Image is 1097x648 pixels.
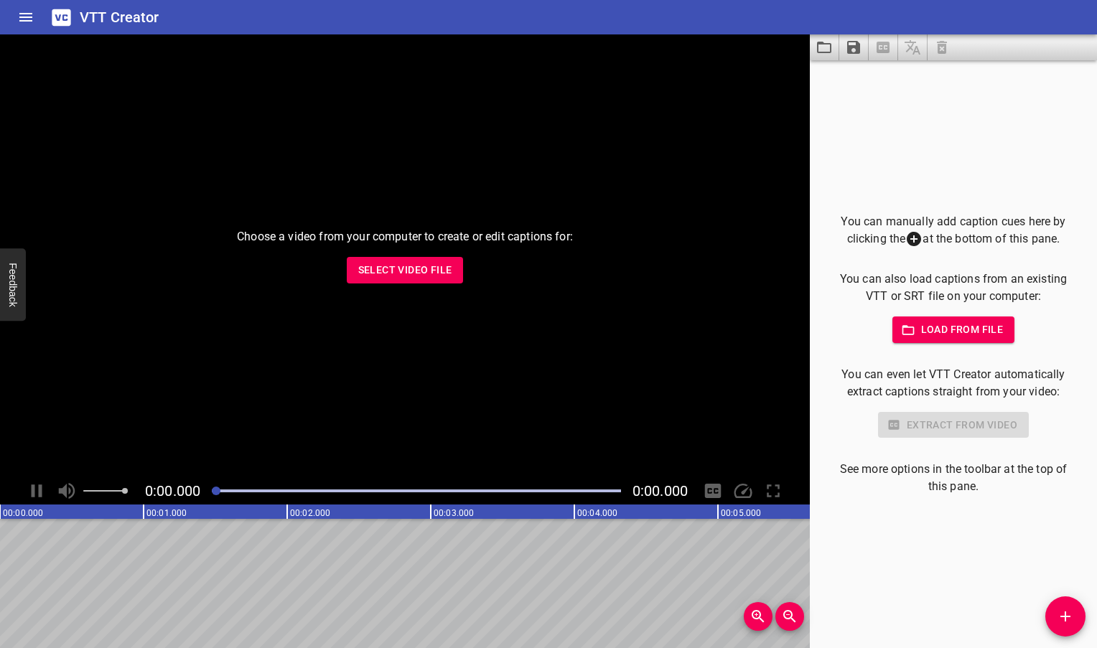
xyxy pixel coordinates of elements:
[146,508,187,518] text: 00:01.000
[775,602,804,631] button: Zoom Out
[632,482,688,499] span: Video Duration
[729,477,757,504] div: Playback Speed
[810,34,839,60] button: Load captions from file
[833,271,1074,305] p: You can also load captions from an existing VTT or SRT file on your computer:
[145,482,200,499] span: Current Time
[237,228,573,245] p: Choose a video from your computer to create or edit captions for:
[434,508,474,518] text: 00:03.000
[833,213,1074,248] p: You can manually add caption cues here by clicking the at the bottom of this pane.
[898,34,928,60] span: Add some captions below, then you can translate them.
[358,261,452,279] span: Select Video File
[833,461,1074,495] p: See more options in the toolbar at the top of this pane.
[833,366,1074,400] p: You can even let VTT Creator automatically extract captions straight from your video:
[80,6,159,29] h6: VTT Creator
[833,412,1074,438] div: Select a video in the pane to the left to use this feature
[1045,596,1086,637] button: Add Cue
[904,321,1004,339] span: Load from file
[290,508,330,518] text: 00:02.000
[816,39,833,56] svg: Load captions from file
[892,316,1015,343] button: Load from file
[699,477,727,504] div: Hide/Show Captions
[760,477,787,504] div: Toggle Full Screen
[839,34,869,60] button: Save captions to file
[577,508,617,518] text: 00:04.000
[744,602,772,631] button: Zoom In
[212,489,621,492] div: Play progress
[347,257,464,283] button: Select Video File
[3,508,43,518] text: 00:00.000
[721,508,761,518] text: 00:05.000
